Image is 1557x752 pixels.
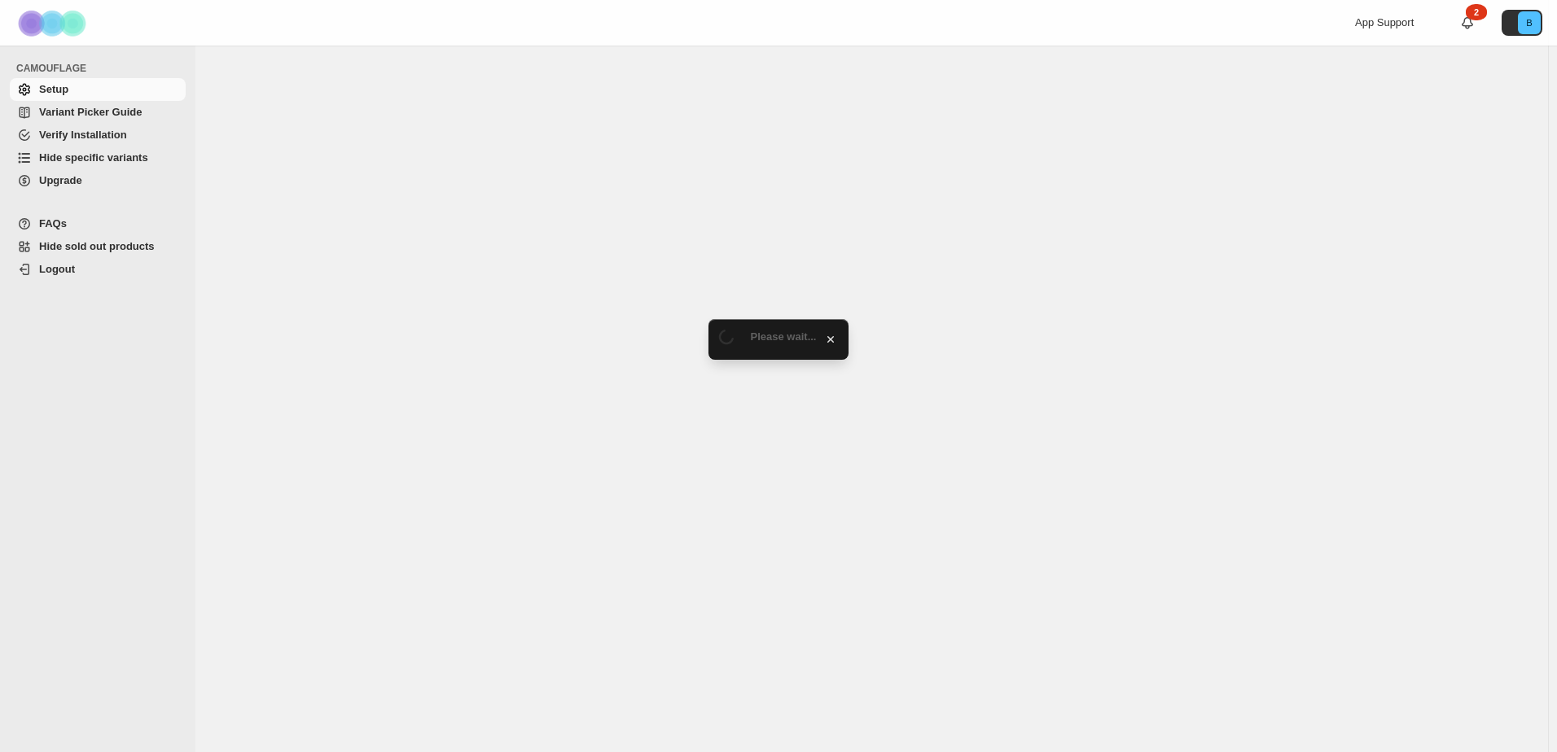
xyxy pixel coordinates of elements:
a: Upgrade [10,169,186,192]
span: CAMOUFLAGE [16,62,187,75]
span: Verify Installation [39,129,127,141]
img: Camouflage [13,1,94,46]
span: Hide specific variants [39,151,148,164]
a: Variant Picker Guide [10,101,186,124]
span: App Support [1355,16,1414,28]
span: Please wait... [751,330,817,343]
a: Hide sold out products [10,235,186,258]
span: Variant Picker Guide [39,106,142,118]
text: B [1526,18,1532,28]
div: 2 [1466,4,1487,20]
span: Setup [39,83,68,95]
a: Setup [10,78,186,101]
a: Verify Installation [10,124,186,146]
span: FAQs [39,217,67,230]
a: FAQs [10,212,186,235]
a: Hide specific variants [10,146,186,169]
span: Upgrade [39,174,82,186]
button: Avatar with initials B [1502,10,1542,36]
a: Logout [10,258,186,281]
a: 2 [1459,15,1476,31]
span: Avatar with initials B [1518,11,1541,34]
span: Logout [39,263,75,275]
span: Hide sold out products [39,240,155,252]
